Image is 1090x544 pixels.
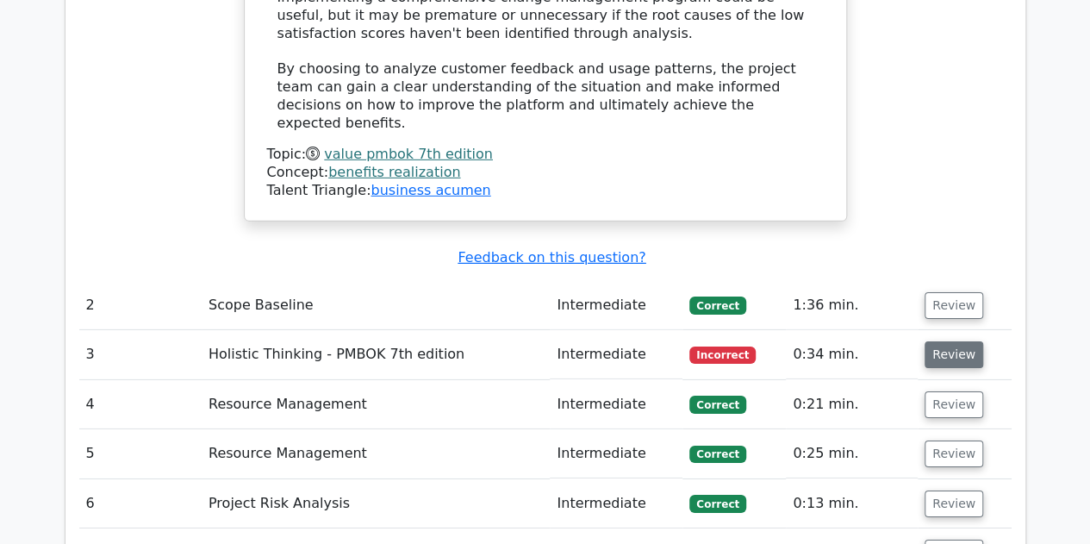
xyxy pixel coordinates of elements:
td: Intermediate [550,479,682,528]
span: Correct [689,396,745,413]
span: Correct [689,446,745,463]
td: Intermediate [550,380,682,429]
td: 0:34 min. [786,330,918,379]
td: 0:13 min. [786,479,918,528]
td: Intermediate [550,429,682,478]
div: Talent Triangle: [267,146,824,199]
td: 1:36 min. [786,281,918,330]
td: 2 [79,281,202,330]
td: Scope Baseline [202,281,550,330]
button: Review [925,491,983,517]
td: 5 [79,429,202,478]
a: business acumen [371,182,490,198]
td: Project Risk Analysis [202,479,550,528]
button: Review [925,292,983,319]
span: Incorrect [689,347,756,364]
span: Correct [689,297,745,314]
a: benefits realization [328,164,460,180]
a: value pmbok 7th edition [324,146,493,162]
button: Review [925,341,983,368]
td: 4 [79,380,202,429]
div: Concept: [267,164,824,182]
td: 0:25 min. [786,429,918,478]
td: 0:21 min. [786,380,918,429]
td: Intermediate [550,330,682,379]
td: Resource Management [202,429,550,478]
td: Resource Management [202,380,550,429]
td: Intermediate [550,281,682,330]
td: Holistic Thinking - PMBOK 7th edition [202,330,550,379]
button: Review [925,441,983,467]
div: Topic: [267,146,824,164]
span: Correct [689,495,745,512]
button: Review [925,391,983,418]
td: 6 [79,479,202,528]
a: Feedback on this question? [458,249,645,266]
td: 3 [79,330,202,379]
